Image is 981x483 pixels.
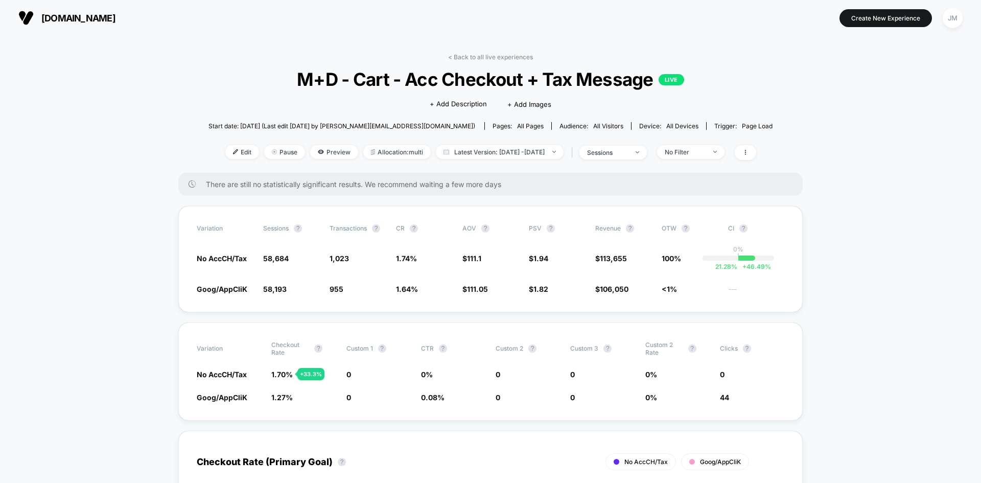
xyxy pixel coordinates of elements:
[396,224,405,232] span: CR
[645,341,683,356] span: Custom 2 Rate
[533,285,548,293] span: 1.82
[517,122,544,130] span: all pages
[940,8,966,29] button: JM
[559,122,623,130] div: Audience:
[496,344,523,352] span: Custom 2
[271,393,293,402] span: 1.27 %
[593,122,623,130] span: All Visitors
[595,224,621,232] span: Revenue
[662,224,718,233] span: OTW
[570,344,598,352] span: Custom 3
[378,344,386,353] button: ?
[264,145,305,159] span: Pause
[436,145,564,159] span: Latest Version: [DATE] - [DATE]
[595,285,628,293] span: $
[314,344,322,353] button: ?
[496,393,500,402] span: 0
[493,122,544,130] div: Pages:
[430,99,487,109] span: + Add Description
[237,68,744,90] span: M+D - Cart - Acc Checkout + Tax Message
[533,254,548,263] span: 1.94
[297,368,324,380] div: + 33.3 %
[15,10,119,26] button: [DOMAIN_NAME]
[294,224,302,233] button: ?
[330,254,349,263] span: 1,023
[263,254,289,263] span: 58,684
[410,224,418,233] button: ?
[197,393,247,402] span: Goog/AppCliK
[742,263,746,270] span: +
[720,370,725,379] span: 0
[507,100,551,108] span: + Add Images
[310,145,358,159] span: Preview
[346,393,351,402] span: 0
[570,393,575,402] span: 0
[496,370,500,379] span: 0
[636,151,639,153] img: end
[263,224,289,232] span: Sessions
[624,458,668,466] span: No AccCH/Tax
[263,285,287,293] span: 58,193
[371,149,375,155] img: rebalance
[206,180,782,189] span: There are still no statistically significant results. We recommend waiting a few more days
[595,254,627,263] span: $
[839,9,932,27] button: Create New Experience
[737,253,739,261] p: |
[197,370,247,379] span: No AccCH/Tax
[462,285,488,293] span: $
[439,344,447,353] button: ?
[682,224,690,233] button: ?
[547,224,555,233] button: ?
[396,285,418,293] span: 1.64 %
[338,458,346,466] button: ?
[552,151,556,153] img: end
[529,285,548,293] span: $
[462,224,476,232] span: AOV
[713,151,717,153] img: end
[330,224,367,232] span: Transactions
[197,341,253,356] span: Variation
[372,224,380,233] button: ?
[481,224,489,233] button: ?
[743,344,751,353] button: ?
[529,224,542,232] span: PSV
[396,254,417,263] span: 1.74 %
[443,149,449,154] img: calendar
[742,122,773,130] span: Page Load
[739,224,748,233] button: ?
[645,370,657,379] span: 0 %
[720,344,738,352] span: Clicks
[662,254,681,263] span: 100%
[197,285,247,293] span: Goog/AppCliK
[233,149,238,154] img: edit
[363,145,431,159] span: Allocation: multi
[467,254,481,263] span: 111.1
[462,254,481,263] span: $
[626,224,634,233] button: ?
[208,122,475,130] span: Start date: [DATE] (Last edit [DATE] by [PERSON_NAME][EMAIL_ADDRESS][DOMAIN_NAME])
[569,145,579,160] span: |
[587,149,628,156] div: sessions
[467,285,488,293] span: 111.05
[528,344,536,353] button: ?
[448,53,533,61] a: < Back to all live experiences
[197,224,253,233] span: Variation
[346,344,373,352] span: Custom 1
[714,122,773,130] div: Trigger:
[18,10,34,26] img: Visually logo
[728,224,784,233] span: CI
[346,370,351,379] span: 0
[603,344,612,353] button: ?
[737,263,771,270] span: 46.49 %
[271,370,293,379] span: 1.70 %
[720,393,729,402] span: 44
[570,370,575,379] span: 0
[728,286,784,294] span: ---
[688,344,696,353] button: ?
[943,8,963,28] div: JM
[733,245,743,253] p: 0%
[272,149,277,154] img: end
[700,458,741,466] span: Goog/AppCliK
[421,370,433,379] span: 0 %
[330,285,343,293] span: 955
